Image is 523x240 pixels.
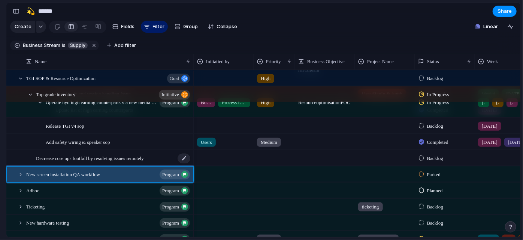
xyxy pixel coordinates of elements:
span: Adhoc [26,186,39,194]
span: goal [170,73,179,84]
span: Process Improvment [222,99,247,106]
span: Project Name [367,58,394,65]
span: Completed [427,138,448,146]
span: Business Objective [307,58,345,65]
span: Top grade inventory [36,90,75,98]
span: Decrease core ops footfall by resolving issues remotely [36,153,144,162]
span: Business [201,99,211,106]
span: [DATE] [510,99,514,106]
span: In Progress [427,91,449,98]
span: Release TGI v4 sop [46,121,84,130]
span: [DATE] [482,122,498,130]
span: Fields [121,23,135,30]
span: [DATE] [496,99,500,106]
button: Share [493,6,517,17]
span: In Progress [427,99,449,106]
span: New screen installation QA workflow [26,169,100,178]
button: Filter [141,21,168,33]
span: Name [35,58,46,65]
span: program [162,201,179,212]
span: Filter [153,23,165,30]
span: High [261,75,270,82]
span: Supply [70,42,85,49]
span: [DATE] [482,99,486,106]
span: Add safety wiring & speaker sop [46,137,110,146]
button: program [160,98,190,107]
button: Collapse [205,21,241,33]
span: Planned [427,187,443,194]
span: Group [184,23,198,30]
span: High [261,99,270,106]
span: Week [487,58,498,65]
span: program [162,185,179,196]
button: Create [10,21,35,33]
span: Linear [483,23,498,30]
button: program [160,202,190,211]
span: Priority [266,58,281,65]
span: Backlog [427,154,443,162]
span: New hardware testing [26,218,69,226]
button: Fields [109,21,138,33]
span: initiative [161,89,179,100]
button: Linear [472,21,501,32]
span: Resource optimisation POC [295,95,354,106]
span: Backlog [427,219,443,226]
span: Add filter [114,42,136,49]
div: 💫 [27,6,35,16]
span: is [62,42,66,49]
span: Create [15,23,31,30]
span: Parked [427,171,441,178]
button: program [160,218,190,228]
button: initiative [159,90,190,100]
span: Users [201,138,212,146]
span: Collapse [217,23,238,30]
button: Group [171,21,202,33]
span: TGI SOP & Resource Optimization [26,74,96,82]
span: Backlog [427,75,443,82]
span: Initiatied by [206,58,230,65]
span: Business Stream [23,42,60,49]
span: Ticketing [26,202,45,210]
span: program [162,97,179,108]
button: 💫 [25,5,37,17]
span: Medium [261,138,277,146]
span: Backlog [427,203,443,210]
span: program [162,169,179,180]
button: goal [167,74,190,83]
button: Supply [66,41,89,50]
span: [DATE] [482,138,498,146]
span: Share [498,8,512,15]
button: is [60,41,67,50]
span: program [162,217,179,228]
button: program [160,186,190,195]
button: program [160,169,190,179]
span: ticketing [362,203,379,210]
span: Backlog [427,122,443,130]
span: Status [427,58,439,65]
span: Operate hyd high earning counterparts via new media box to outperform rating [46,98,157,106]
button: Add filter [103,40,140,51]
